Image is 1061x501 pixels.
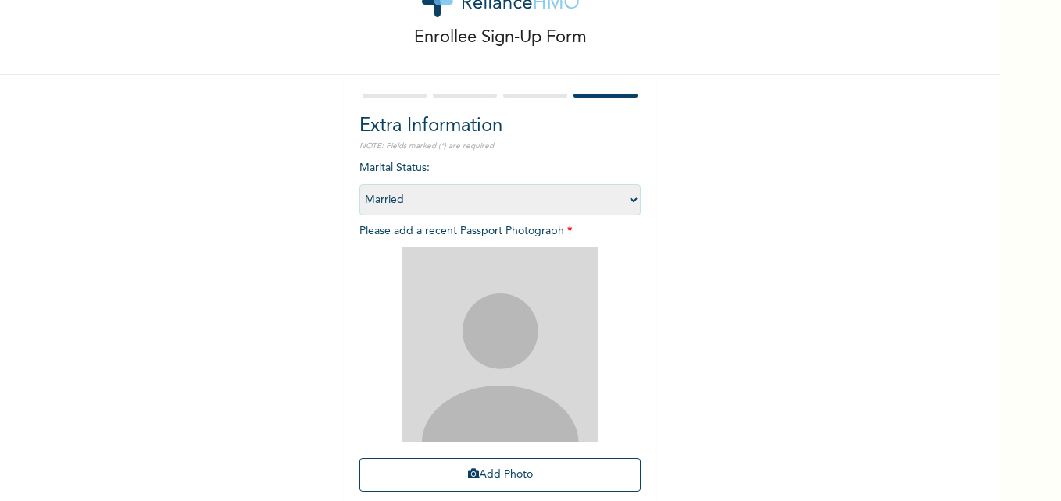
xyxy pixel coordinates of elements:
[359,458,641,492] button: Add Photo
[359,162,641,205] span: Marital Status :
[359,140,641,152] p: NOTE: Fields marked (*) are required
[359,112,641,140] h2: Extra Information
[359,226,641,499] span: Please add a recent Passport Photograph
[414,25,587,51] p: Enrollee Sign-Up Form
[402,247,598,442] img: Crop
